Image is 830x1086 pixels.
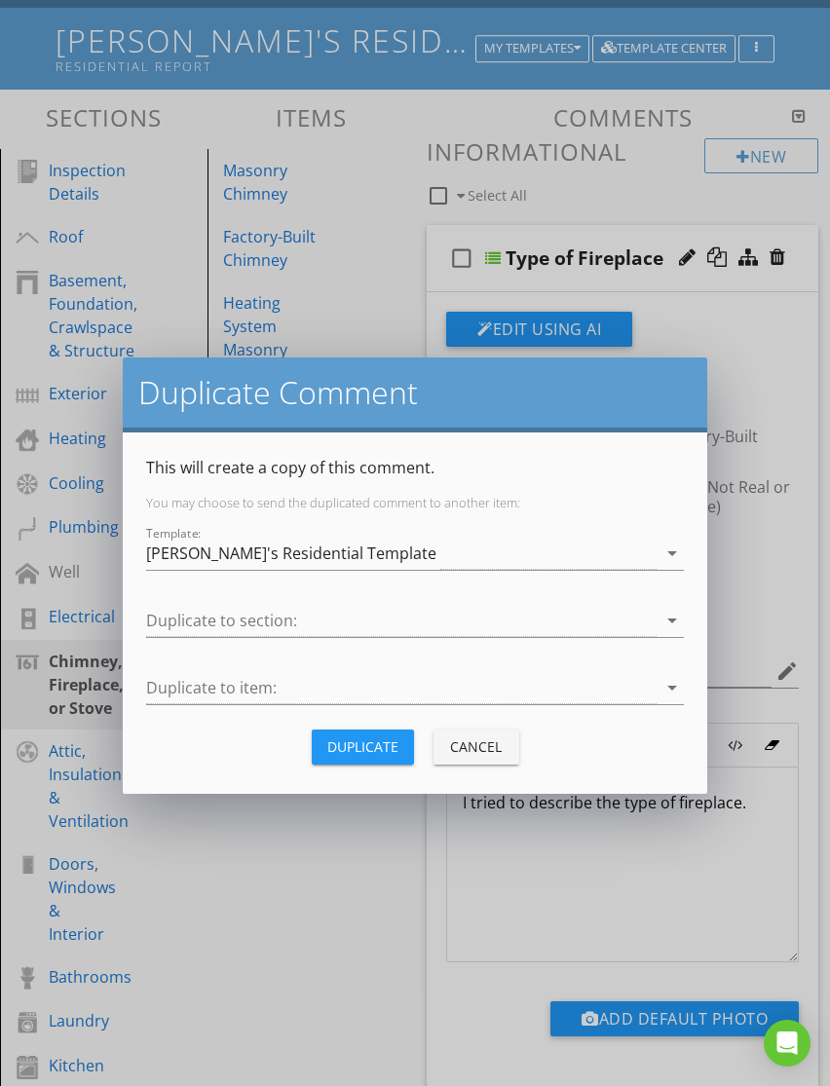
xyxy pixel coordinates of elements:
i: arrow_drop_down [660,542,684,565]
div: Open Intercom Messenger [764,1020,811,1067]
h2: Duplicate Comment [138,373,692,412]
i: arrow_drop_down [660,676,684,699]
div: Duplicate [327,736,398,757]
button: Duplicate [312,730,414,765]
p: This will create a copy of this comment. [146,456,684,479]
button: Cancel [434,730,519,765]
i: arrow_drop_down [660,609,684,632]
p: You may choose to send the duplicated comment to another item: [146,495,684,510]
div: [PERSON_NAME]'s Residential Template [146,544,436,562]
div: Cancel [449,736,504,757]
